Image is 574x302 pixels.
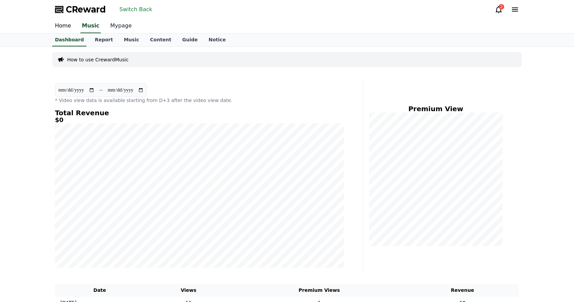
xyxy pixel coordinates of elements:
a: Home [50,19,76,33]
th: Revenue [406,284,519,297]
a: CReward [55,4,106,15]
th: Views [145,284,233,297]
button: Switch Back [117,4,155,15]
a: Report [89,34,118,46]
p: * Video view data is available starting from D+3 after the video view date. [55,97,344,104]
a: Music [80,19,101,33]
th: Date [55,284,145,297]
a: 2 [495,5,503,14]
h5: $0 [55,117,344,123]
a: How to use CrewardMusic [67,56,129,63]
a: Music [118,34,145,46]
a: Dashboard [52,34,87,46]
h4: Total Revenue [55,109,344,117]
a: Content [145,34,177,46]
a: Mypage [105,19,137,33]
h4: Premium View [369,105,503,113]
th: Premium Views [233,284,406,297]
span: CReward [66,4,106,15]
p: ~ [99,86,103,94]
a: Notice [203,34,231,46]
div: 2 [499,4,504,9]
a: Guide [177,34,203,46]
